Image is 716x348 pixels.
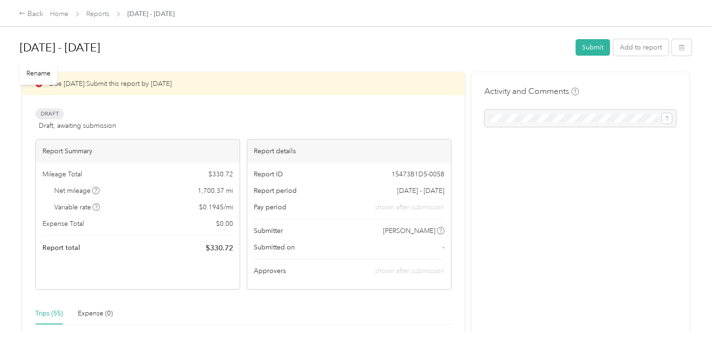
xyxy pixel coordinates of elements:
[54,186,100,196] span: Net mileage
[78,308,113,319] div: Expense (0)
[254,186,297,196] span: Report period
[20,36,569,59] h1: Sep 1 - 30, 2025
[22,72,465,95] div: Due [DATE]. Submit this report by [DATE]
[20,61,57,84] div: Rename
[35,108,64,119] span: Draft
[663,295,716,348] iframe: Everlance-gr Chat Button Frame
[613,39,668,56] button: Add to report
[484,85,579,97] h4: Activity and Comments
[35,308,63,319] div: Trips (55)
[198,186,233,196] span: 1,700.37 mi
[216,219,233,229] span: $ 0.00
[206,242,233,254] span: $ 330.72
[39,121,116,131] span: Draft, awaiting submission
[383,226,435,236] span: [PERSON_NAME]
[247,140,451,163] div: Report details
[42,243,80,253] span: Report total
[375,267,444,275] span: shown after submission
[50,10,68,18] a: Home
[86,10,109,18] a: Reports
[208,169,233,179] span: $ 330.72
[391,169,444,179] span: 15473B1D5-0058
[575,39,610,56] button: Submit
[254,202,286,212] span: Pay period
[254,242,295,252] span: Submitted on
[54,202,100,212] span: Variable rate
[254,169,283,179] span: Report ID
[254,266,286,276] span: Approvers
[199,202,233,212] span: $ 0.1945 / mi
[19,8,43,20] div: Back
[442,242,444,252] span: -
[42,219,84,229] span: Expense Total
[397,186,444,196] span: [DATE] - [DATE]
[375,202,444,212] span: shown after submission
[36,140,240,163] div: Report Summary
[42,169,82,179] span: Mileage Total
[127,9,175,19] span: [DATE] - [DATE]
[254,226,283,236] span: Submitter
